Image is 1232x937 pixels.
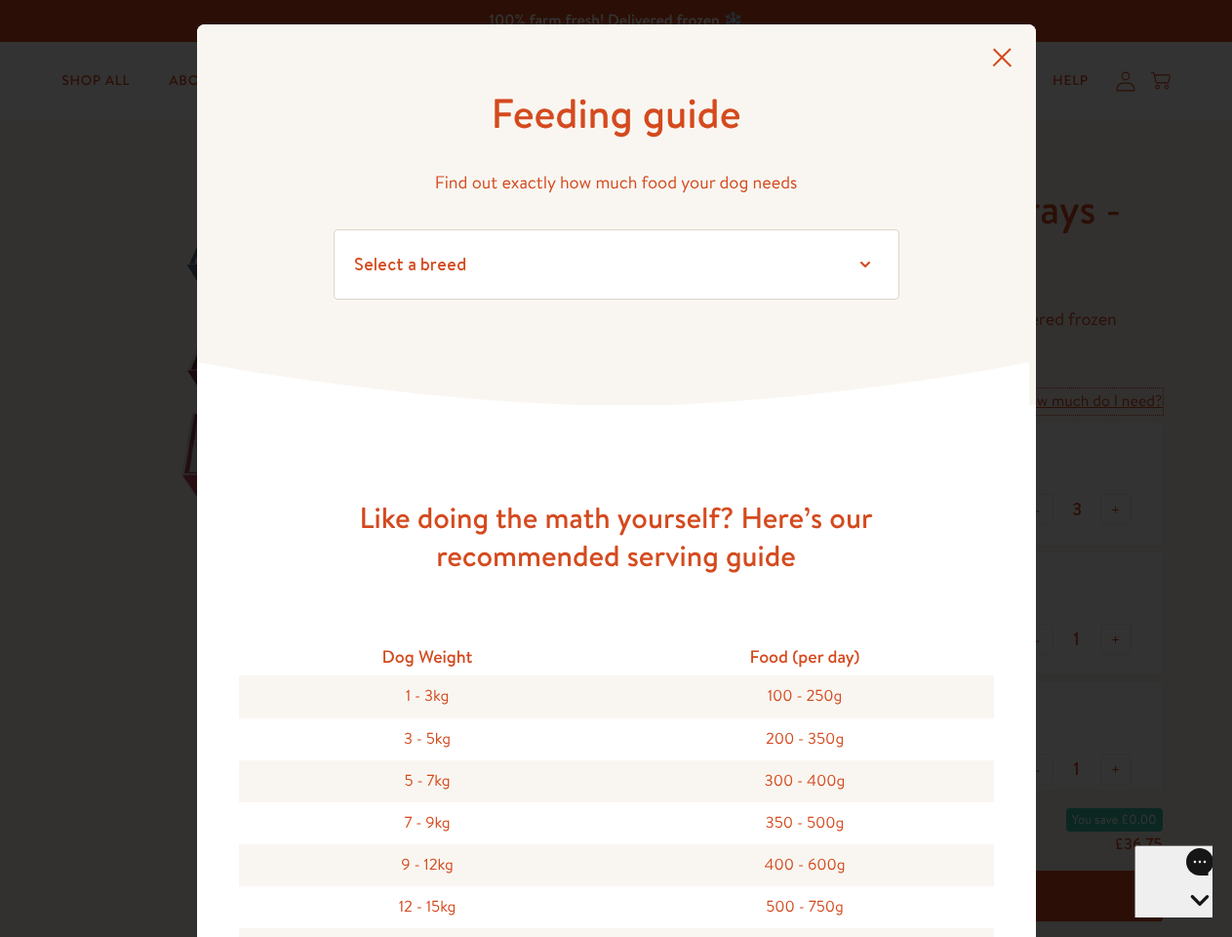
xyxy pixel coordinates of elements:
div: 9 - 12kg [239,844,616,886]
div: 3 - 5kg [239,718,616,760]
p: Find out exactly how much food your dog needs [334,168,899,198]
h1: Feeding guide [334,87,899,141]
div: 200 - 350g [616,718,994,760]
h3: Like doing the math yourself? Here’s our recommended serving guide [304,499,929,575]
div: 500 - 750g [616,886,994,928]
iframe: Gorgias live chat messenger [1134,845,1212,917]
div: 12 - 15kg [239,886,616,928]
div: 5 - 7kg [239,760,616,802]
div: Food (per day) [616,637,994,675]
div: 1 - 3kg [239,675,616,717]
div: 350 - 500g [616,802,994,844]
div: 400 - 600g [616,844,994,886]
div: 300 - 400g [616,760,994,802]
div: Dog Weight [239,637,616,675]
div: 100 - 250g [616,675,994,717]
div: 7 - 9kg [239,802,616,844]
